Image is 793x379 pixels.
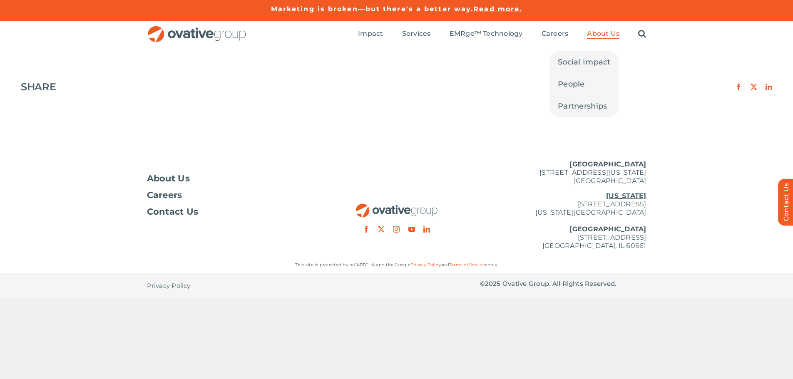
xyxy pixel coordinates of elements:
[558,100,607,112] span: Partnerships
[147,191,182,199] span: Careers
[449,262,485,268] a: Terms of Service
[147,273,313,298] nav: Footer - Privacy Policy
[147,191,313,199] a: Careers
[147,208,313,216] a: Contact Us
[569,160,646,168] u: [GEOGRAPHIC_DATA]
[542,30,569,38] span: Careers
[271,5,474,13] a: Marketing is broken—but there's a better way.
[147,261,646,269] p: This site is protected by reCAPTCHA and the Google and apply.
[569,225,646,233] u: [GEOGRAPHIC_DATA]
[549,95,619,117] a: Partnerships
[147,273,191,298] a: Privacy Policy
[587,30,619,39] a: About Us
[485,280,501,287] span: 2025
[473,5,522,13] a: Read more.
[450,30,523,38] span: EMRge™ Technology
[558,56,611,68] span: Social Impact
[638,30,646,39] a: Search
[378,226,385,233] a: twitter
[408,226,415,233] a: youtube
[147,174,190,183] span: About Us
[480,192,646,250] p: [STREET_ADDRESS] [US_STATE][GEOGRAPHIC_DATA] [STREET_ADDRESS] [GEOGRAPHIC_DATA], IL 60661
[358,21,646,47] nav: Menu
[355,203,438,211] a: OG_Full_horizontal_RGB
[402,30,431,38] span: Services
[606,192,646,200] u: [US_STATE]
[147,282,191,290] span: Privacy Policy
[147,208,199,216] span: Contact Us
[402,30,431,39] a: Services
[147,174,313,183] a: About Us
[147,174,313,216] nav: Footer Menu
[393,226,400,233] a: instagram
[358,30,383,38] span: Impact
[480,280,646,288] p: © Ovative Group. All Rights Reserved.
[549,73,619,95] a: People
[423,226,430,233] a: linkedin
[542,30,569,39] a: Careers
[558,78,585,90] span: People
[21,81,56,93] h4: SHARE
[549,51,619,73] a: Social Impact
[587,30,619,38] span: About Us
[358,30,383,39] a: Impact
[410,262,440,268] a: Privacy Policy
[480,160,646,185] p: [STREET_ADDRESS][US_STATE] [GEOGRAPHIC_DATA]
[147,25,247,33] a: OG_Full_horizontal_RGB
[450,30,523,39] a: EMRge™ Technology
[363,226,370,233] a: facebook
